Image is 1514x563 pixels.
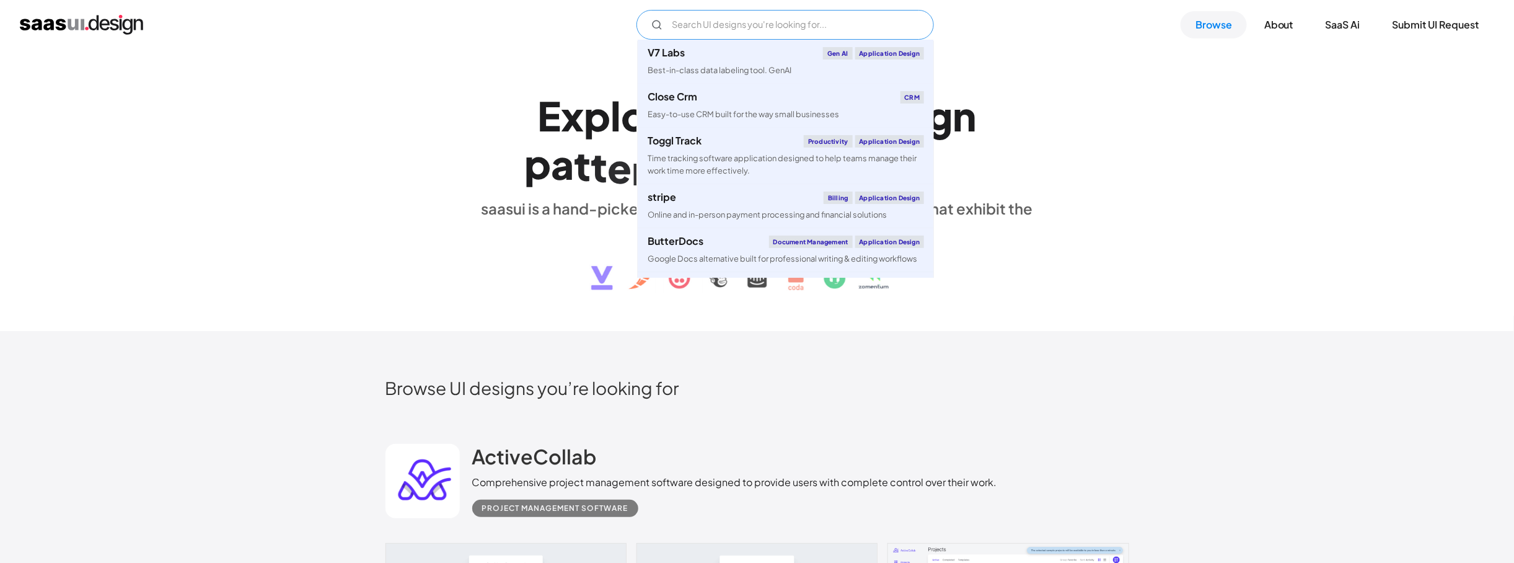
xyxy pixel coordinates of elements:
[824,192,852,204] div: Billing
[638,228,934,272] a: ButterDocsDocument ManagementApplication DesignGoogle Docs alternative built for professional wri...
[1181,11,1247,38] a: Browse
[622,92,648,140] div: o
[638,40,934,84] a: V7 LabsGen AIApplication DesignBest-in-class data labeling tool. GenAI
[648,153,924,176] div: Time tracking software application designed to help teams manage their work time more effectively.
[472,92,1042,187] h1: Explore SaaS UI design patterns & interactions.
[385,377,1129,399] h2: Browse UI designs you’re looking for
[472,444,597,469] h2: ActiveCollab
[928,92,953,140] div: g
[584,92,611,140] div: p
[855,135,925,148] div: Application Design
[638,272,934,328] a: klaviyoEmail MarketingApplication DesignCreate personalised customer experiences across email, SM...
[638,128,934,184] a: Toggl TrackProductivityApplication DesignTime tracking software application designed to help team...
[900,91,925,104] div: CRM
[538,92,561,140] div: E
[1311,11,1375,38] a: SaaS Ai
[638,184,934,228] a: stripeBillingApplication DesignOnline and in-person payment processing and financial solutions
[648,64,791,76] div: Best-in-class data labeling tool. GenAI
[574,141,591,188] div: t
[648,136,702,146] div: Toggl Track
[552,140,574,188] div: a
[472,199,1042,236] div: saasui is a hand-picked collection of saas application designs that exhibit the best in class des...
[1249,11,1308,38] a: About
[472,475,997,490] div: Comprehensive project management software designed to provide users with complete control over th...
[636,10,934,40] input: Search UI designs you're looking for...
[953,92,977,140] div: n
[769,236,853,248] div: Document Management
[638,84,934,128] a: Close CrmCRMEasy-to-use CRM built for the way small businesses
[608,144,632,192] div: e
[823,47,852,60] div: Gen AI
[20,15,143,35] a: home
[636,10,934,40] form: Email Form
[561,92,584,140] div: x
[482,501,628,516] div: Project Management Software
[525,140,552,187] div: p
[648,209,887,221] div: Online and in-person payment processing and financial solutions
[648,92,697,102] div: Close Crm
[648,192,676,202] div: stripe
[570,236,945,301] img: text, icon, saas logo
[804,135,852,148] div: Productivity
[611,92,622,140] div: l
[855,192,925,204] div: Application Design
[648,48,685,58] div: V7 Labs
[632,146,648,193] div: r
[472,444,597,475] a: ActiveCollab
[591,142,608,190] div: t
[648,253,917,265] div: Google Docs alternative built for professional writing & editing workflows
[855,47,925,60] div: Application Design
[648,236,703,246] div: ButterDocs
[1378,11,1494,38] a: Submit UI Request
[648,109,839,120] div: Easy-to-use CRM built for the way small businesses
[855,236,925,248] div: Application Design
